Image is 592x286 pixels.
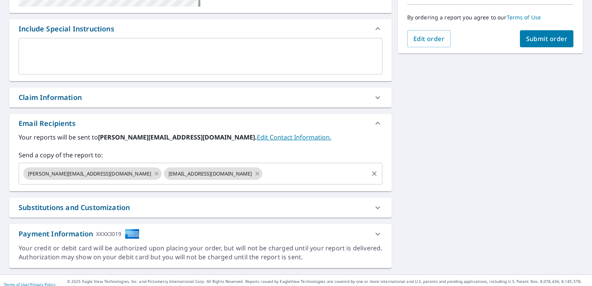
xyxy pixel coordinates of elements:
button: Submit order [520,30,574,47]
div: Email Recipients [19,118,76,129]
div: [PERSON_NAME][EMAIL_ADDRESS][DOMAIN_NAME] [23,167,162,180]
div: Substitutions and Customization [9,198,392,217]
a: EditContactInfo [257,133,331,141]
div: Your credit or debit card will be authorized upon placing your order, but will not be charged unt... [19,244,382,262]
div: Include Special Instructions [19,24,114,34]
div: Claim Information [19,92,82,103]
span: [PERSON_NAME][EMAIL_ADDRESS][DOMAIN_NAME] [23,170,156,177]
div: Include Special Instructions [9,19,392,38]
button: Clear [369,168,380,179]
div: XXXX3019 [96,229,121,239]
div: Substitutions and Customization [19,202,130,213]
label: Your reports will be sent to [19,133,382,142]
label: Send a copy of the report to: [19,150,382,160]
button: Edit order [407,30,451,47]
span: Submit order [526,34,568,43]
span: Edit order [413,34,445,43]
div: [EMAIL_ADDRESS][DOMAIN_NAME] [164,167,262,180]
p: By ordering a report you agree to our [407,14,573,21]
div: Email Recipients [9,114,392,133]
a: Terms of Use [507,14,541,21]
div: Payment Information [19,229,139,239]
div: Payment InformationXXXX3019cardImage [9,224,392,244]
span: [EMAIL_ADDRESS][DOMAIN_NAME] [164,170,256,177]
div: Claim Information [9,88,392,107]
img: cardImage [125,229,139,239]
b: [PERSON_NAME][EMAIL_ADDRESS][DOMAIN_NAME]. [98,133,257,141]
